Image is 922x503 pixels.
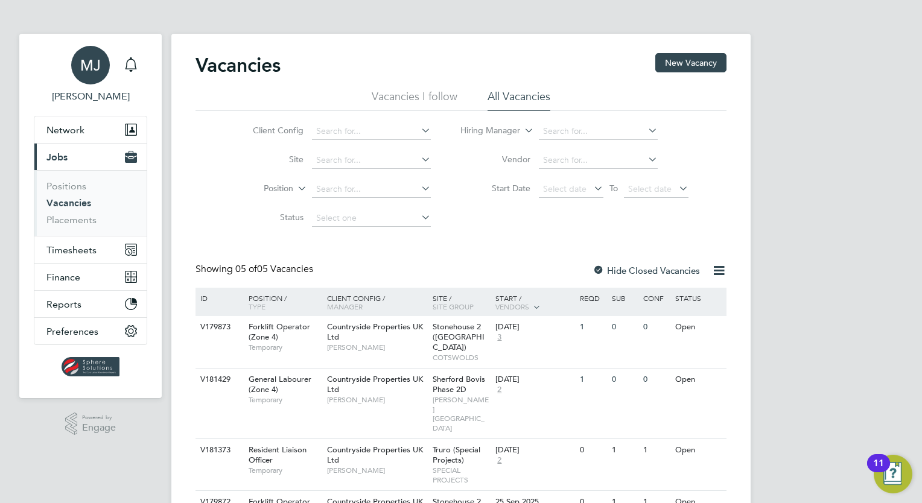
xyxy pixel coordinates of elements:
[312,152,431,169] input: Search for...
[249,374,311,394] span: General Labourer (Zone 4)
[65,413,116,435] a: Powered byEngage
[249,343,321,352] span: Temporary
[34,318,147,344] button: Preferences
[34,264,147,290] button: Finance
[492,288,577,318] div: Start /
[249,395,321,405] span: Temporary
[433,395,490,432] span: [PERSON_NAME][GEOGRAPHIC_DATA]
[609,439,640,461] div: 1
[234,154,304,165] label: Site
[640,439,672,461] div: 1
[461,183,530,194] label: Start Date
[543,183,587,194] span: Select date
[224,183,293,195] label: Position
[672,439,725,461] div: Open
[249,466,321,475] span: Temporary
[495,322,574,332] div: [DATE]
[249,302,265,311] span: Type
[327,444,423,465] span: Countryside Properties UK Ltd
[34,89,147,104] span: Mari Jones
[34,291,147,317] button: Reports
[249,444,307,465] span: Resident Liaison Officer
[606,180,622,196] span: To
[234,125,304,136] label: Client Config
[640,369,672,391] div: 0
[874,455,912,493] button: Open Resource Center, 11 new notifications
[235,263,257,275] span: 05 of
[46,299,81,310] span: Reports
[46,214,97,226] a: Placements
[46,326,98,337] span: Preferences
[577,439,608,461] div: 0
[539,152,658,169] input: Search for...
[488,89,550,111] li: All Vacancies
[327,395,427,405] span: [PERSON_NAME]
[196,53,281,77] h2: Vacancies
[672,369,725,391] div: Open
[495,375,574,385] div: [DATE]
[495,455,503,466] span: 2
[873,463,884,479] div: 11
[672,288,725,308] div: Status
[327,466,427,475] span: [PERSON_NAME]
[234,212,304,223] label: Status
[197,288,240,308] div: ID
[196,263,316,276] div: Showing
[461,154,530,165] label: Vendor
[451,125,520,137] label: Hiring Manager
[240,288,324,317] div: Position /
[197,369,240,391] div: V181429
[433,374,485,394] span: Sherford Bovis Phase 2D
[433,321,485,352] span: Stonehouse 2 ([GEOGRAPHIC_DATA])
[80,57,101,73] span: MJ
[577,288,608,308] div: Reqd
[495,445,574,455] div: [DATE]
[430,288,493,317] div: Site /
[82,413,116,423] span: Powered by
[433,353,490,362] span: COTSWOLDS
[593,265,700,276] label: Hide Closed Vacancies
[495,332,503,343] span: 3
[372,89,457,111] li: Vacancies I follow
[46,151,68,163] span: Jobs
[539,123,658,140] input: Search for...
[82,423,116,433] span: Engage
[46,180,86,192] a: Positions
[46,124,84,136] span: Network
[324,288,430,317] div: Client Config /
[312,181,431,198] input: Search for...
[327,343,427,352] span: [PERSON_NAME]
[34,357,147,376] a: Go to home page
[433,302,474,311] span: Site Group
[640,316,672,338] div: 0
[577,369,608,391] div: 1
[495,302,529,311] span: Vendors
[62,357,120,376] img: spheresolutions-logo-retina.png
[327,374,423,394] span: Countryside Properties UK Ltd
[197,439,240,461] div: V181373
[609,316,640,338] div: 0
[433,466,490,484] span: SPECIAL PROJECTS
[197,316,240,338] div: V179873
[46,197,91,209] a: Vacancies
[495,385,503,395] span: 2
[672,316,725,338] div: Open
[235,263,313,275] span: 05 Vacancies
[19,34,162,398] nav: Main navigation
[34,236,147,263] button: Timesheets
[609,288,640,308] div: Sub
[34,116,147,143] button: Network
[34,46,147,104] a: MJ[PERSON_NAME]
[312,210,431,227] input: Select one
[327,321,423,342] span: Countryside Properties UK Ltd
[34,144,147,170] button: Jobs
[628,183,672,194] span: Select date
[312,123,431,140] input: Search for...
[433,444,480,465] span: Truro (Special Projects)
[609,369,640,391] div: 0
[46,271,80,283] span: Finance
[34,170,147,236] div: Jobs
[640,288,672,308] div: Conf
[46,244,97,256] span: Timesheets
[327,302,363,311] span: Manager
